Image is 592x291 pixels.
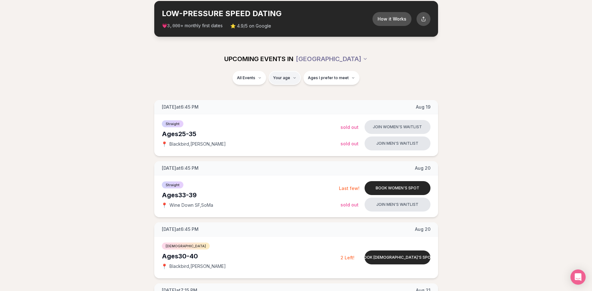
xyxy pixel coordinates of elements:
span: Straight [162,181,183,188]
span: Aug 20 [415,226,430,232]
span: Blackbird , [PERSON_NAME] [169,263,226,269]
span: [DATE] at 6:45 PM [162,165,199,171]
span: 2 Left! [341,255,354,260]
button: All Events [232,71,266,85]
span: Straight [162,120,183,127]
div: Ages 30-40 [162,252,341,261]
span: [DEMOGRAPHIC_DATA] [162,243,210,250]
div: Ages 25-35 [162,130,341,138]
span: 💗 + monthly first dates [162,22,223,29]
span: [DATE] at 6:45 PM [162,226,199,232]
button: Join women's waitlist [365,120,430,134]
span: Sold Out [341,202,359,207]
span: Wine Down SF , SoMa [169,202,213,208]
button: How it Works [372,12,411,26]
span: Blackbird , [PERSON_NAME] [169,141,226,147]
button: Join men's waitlist [365,136,430,150]
span: Sold Out [341,141,359,146]
button: Book [DEMOGRAPHIC_DATA]'s spot [365,250,430,264]
button: Join men's waitlist [365,198,430,212]
button: Ages I prefer to meet [303,71,360,85]
div: Open Intercom Messenger [570,269,586,285]
span: Aug 20 [415,165,430,171]
span: 📍 [162,142,167,147]
div: Ages 33-39 [162,191,339,199]
button: Your age [269,71,301,85]
span: ⭐ 4.9/5 on Google [230,23,271,29]
span: 📍 [162,203,167,208]
span: Last few! [339,186,360,191]
span: All Events [237,75,255,80]
h2: LOW-PRESSURE SPEED DATING [162,9,372,19]
span: [DATE] at 6:45 PM [162,104,199,110]
button: Book women's spot [365,181,430,195]
span: 3,000 [167,23,181,28]
span: Your age [273,75,290,80]
span: Sold Out [341,124,359,130]
span: UPCOMING EVENTS IN [224,54,293,63]
span: 📍 [162,264,167,269]
span: Ages I prefer to meet [308,75,349,80]
button: [GEOGRAPHIC_DATA] [296,52,368,66]
span: Aug 19 [416,104,430,110]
